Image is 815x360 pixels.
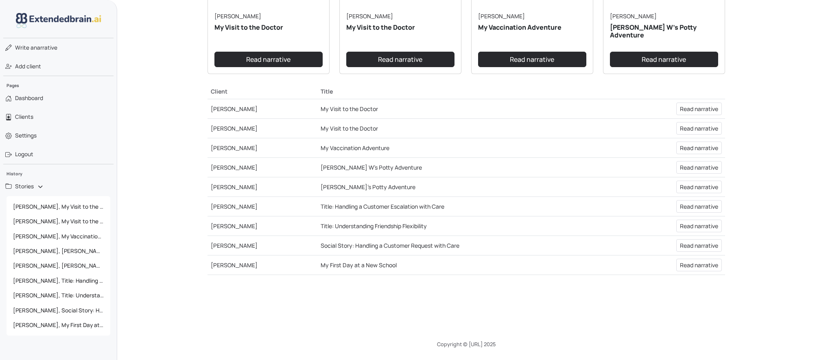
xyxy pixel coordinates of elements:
[10,318,107,332] span: [PERSON_NAME], My First Day at a New School
[10,214,107,229] span: [PERSON_NAME], My Visit to the Doctor
[321,164,422,171] a: [PERSON_NAME] W's Potty Adventure
[10,258,107,273] span: [PERSON_NAME], [PERSON_NAME]'s Potty Adventure
[676,259,722,271] a: Read narrative
[211,164,258,171] a: [PERSON_NAME]
[676,122,722,135] a: Read narrative
[211,124,258,132] a: [PERSON_NAME]
[321,203,444,210] a: Title: Handling a Customer Escalation with Care
[321,242,459,249] a: Social Story: Handling a Customer Request with Care
[676,161,722,174] a: Read narrative
[16,13,101,28] img: logo
[7,229,110,244] a: [PERSON_NAME], My Vaccination Adventure
[15,62,41,70] span: Add client
[7,288,110,303] a: [PERSON_NAME], Title: Understanding Friendship Flexibility
[214,24,323,31] h5: My Visit to the Doctor
[211,222,258,230] a: [PERSON_NAME]
[208,84,318,99] th: Client
[15,150,33,158] span: Logout
[7,214,110,229] a: [PERSON_NAME], My Visit to the Doctor
[10,303,107,318] span: [PERSON_NAME], Social Story: Handling a Customer Request with Care
[10,288,107,303] span: [PERSON_NAME], Title: Understanding Friendship Flexibility
[211,105,258,113] a: [PERSON_NAME]
[214,52,323,67] a: Read narrative
[15,131,37,140] span: Settings
[321,124,378,132] a: My Visit to the Doctor
[676,181,722,193] a: Read narrative
[10,229,107,244] span: [PERSON_NAME], My Vaccination Adventure
[15,113,33,121] span: Clients
[211,261,258,269] a: [PERSON_NAME]
[676,142,722,154] a: Read narrative
[676,239,722,252] a: Read narrative
[437,340,496,348] span: Copyright © [URL] 2025
[321,222,427,230] a: Title: Understanding Friendship Flexibility
[15,44,57,52] span: narrative
[7,318,110,332] a: [PERSON_NAME], My First Day at a New School
[15,94,43,102] span: Dashboard
[321,144,389,152] a: My Vaccination Adventure
[321,183,415,191] a: [PERSON_NAME]'s Potty Adventure
[478,52,586,67] a: Read narrative
[676,103,722,115] a: Read narrative
[610,24,718,39] h5: [PERSON_NAME] W's Potty Adventure
[346,52,454,67] a: Read narrative
[211,203,258,210] a: [PERSON_NAME]
[15,182,34,190] span: Stories
[317,84,617,99] th: Title
[214,12,261,20] a: [PERSON_NAME]
[10,199,107,214] span: [PERSON_NAME], My Visit to the Doctor
[15,44,34,51] span: Write a
[211,242,258,249] a: [PERSON_NAME]
[7,273,110,288] a: [PERSON_NAME], Title: Handling a Customer Escalation with Care
[7,199,110,214] a: [PERSON_NAME], My Visit to the Doctor
[478,24,586,31] h5: My Vaccination Adventure
[321,105,378,113] a: My Visit to the Doctor
[610,12,657,20] a: [PERSON_NAME]
[676,220,722,232] a: Read narrative
[211,144,258,152] a: [PERSON_NAME]
[7,258,110,273] a: [PERSON_NAME], [PERSON_NAME]'s Potty Adventure
[610,52,718,67] a: Read narrative
[10,244,107,258] span: [PERSON_NAME], [PERSON_NAME]'s Potty Adventure
[7,244,110,258] a: [PERSON_NAME], [PERSON_NAME]'s Potty Adventure
[7,303,110,318] a: [PERSON_NAME], Social Story: Handling a Customer Request with Care
[478,12,525,20] a: [PERSON_NAME]
[211,183,258,191] a: [PERSON_NAME]
[676,200,722,213] a: Read narrative
[321,261,397,269] a: My First Day at a New School
[10,273,107,288] span: [PERSON_NAME], Title: Handling a Customer Escalation with Care
[346,24,454,31] h5: My Visit to the Doctor
[346,12,393,20] a: [PERSON_NAME]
